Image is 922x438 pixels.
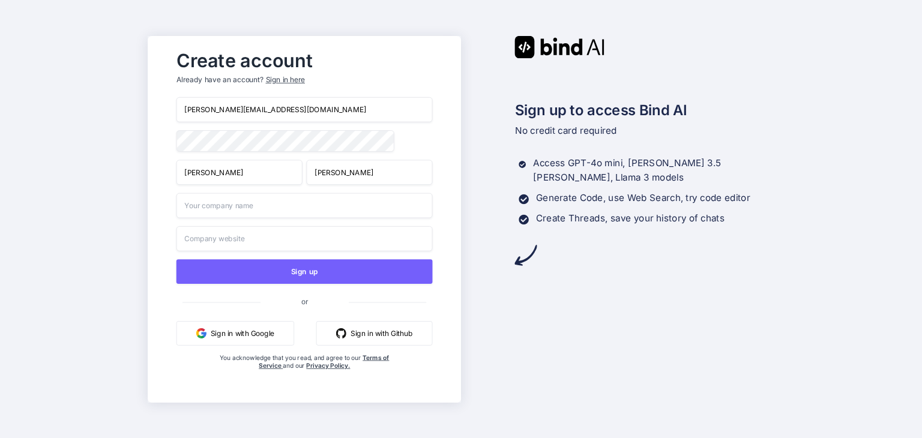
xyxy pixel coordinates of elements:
input: Last Name [306,160,432,185]
a: Terms of Service [259,353,389,369]
p: No credit card required [514,124,774,138]
div: You acknowledge that you read, and agree to our and our [219,353,390,394]
input: Email [176,97,432,122]
div: Sign in here [265,74,304,85]
p: Already have an account? [176,74,432,85]
img: arrow [514,244,537,266]
input: First Name [176,160,302,185]
button: Sign up [176,259,432,284]
input: Company website [176,226,432,251]
p: Access GPT-4o mini, [PERSON_NAME] 3.5 [PERSON_NAME], Llama 3 models [533,156,774,185]
span: or [260,289,348,314]
input: Your company name [176,193,432,218]
p: Create Threads, save your history of chats [536,211,725,226]
h2: Create account [176,52,432,68]
button: Sign in with Github [316,320,433,345]
button: Sign in with Google [176,320,294,345]
img: github [336,328,346,338]
a: Privacy Policy. [306,361,350,369]
img: google [196,328,206,338]
h2: Sign up to access Bind AI [514,99,774,121]
p: Generate Code, use Web Search, try code editor [536,191,750,205]
img: Bind AI logo [514,36,604,58]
